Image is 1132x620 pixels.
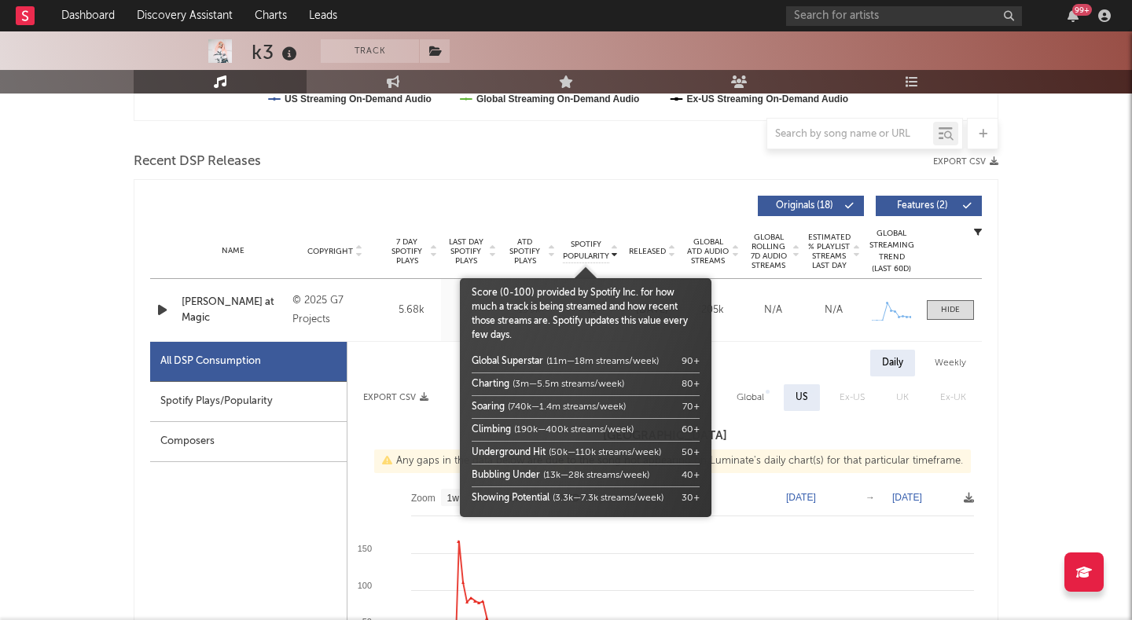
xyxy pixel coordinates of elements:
[134,152,261,171] span: Recent DSP Releases
[358,544,372,553] text: 150
[546,357,659,366] span: (11m—18m streams/week)
[447,493,460,504] text: 1w
[923,350,978,376] div: Weekly
[747,233,790,270] span: Global Rolling 7D Audio Streams
[472,471,540,480] span: Bubbling Under
[807,233,851,270] span: Estimated % Playlist Streams Last Day
[445,303,496,318] div: 717
[687,94,849,105] text: Ex-US Streaming On-Demand Audio
[160,352,261,371] div: All DSP Consumption
[866,492,875,503] text: →
[472,357,543,366] span: Global Superstar
[472,380,509,389] span: Charting
[513,380,624,389] span: (3m—5.5m streams/week)
[252,39,301,65] div: k3
[933,157,998,167] button: Export CSV
[543,471,649,480] span: (13k—28k streams/week)
[292,292,378,329] div: © 2025 G7 Projects
[796,388,808,407] div: US
[472,286,700,509] div: Score (0-100) provided by Spotify Inc. for how much a track is being streamed and how recent thos...
[682,468,700,482] div: 40 +
[363,393,428,402] button: Export CSV
[876,196,982,216] button: Features(2)
[786,6,1022,26] input: Search for artists
[786,492,816,503] text: [DATE]
[150,342,347,382] div: All DSP Consumption
[758,196,864,216] button: Originals(18)
[563,239,609,262] span: Spotify Popularity
[807,303,860,318] div: N/A
[472,448,546,457] span: Underground Hit
[476,94,640,105] text: Global Streaming On-Demand Audio
[374,449,971,473] div: Any gaps in the data below are due to the song not appearing on Luminate's daily chart(s) for tha...
[1068,9,1079,22] button: 99+
[472,493,549,503] span: Showing Potential
[682,423,700,437] div: 60 +
[150,382,347,422] div: Spotify Plays/Popularity
[358,581,372,590] text: 100
[472,402,505,412] span: Soaring
[182,295,285,325] a: [PERSON_NAME] at Magic
[682,446,700,460] div: 50 +
[386,237,428,266] span: 7 Day Spotify Plays
[307,247,353,256] span: Copyright
[868,228,915,275] div: Global Streaming Trend (Last 60D)
[886,201,958,211] span: Features ( 2 )
[686,303,739,318] div: 205k
[514,425,634,435] span: (190k—400k streams/week)
[767,128,933,141] input: Search by song name or URL
[553,493,663,503] span: (3.3k—7.3k streams/week)
[682,377,700,391] div: 80 +
[629,247,666,256] span: Released
[508,402,626,412] span: (740k—1.4m streams/week)
[386,303,437,318] div: 5.68k
[682,400,700,414] div: 70 +
[472,425,511,435] span: Climbing
[682,354,700,369] div: 90 +
[321,39,419,63] button: Track
[892,492,922,503] text: [DATE]
[445,237,487,266] span: Last Day Spotify Plays
[768,201,840,211] span: Originals ( 18 )
[182,245,285,257] div: Name
[150,422,347,462] div: Composers
[285,94,432,105] text: US Streaming On-Demand Audio
[411,493,436,504] text: Zoom
[1072,4,1092,16] div: 99 +
[870,350,915,376] div: Daily
[347,427,982,446] h3: [GEOGRAPHIC_DATA]
[686,237,730,266] span: Global ATD Audio Streams
[549,448,661,457] span: (50k—110k streams/week)
[504,237,546,266] span: ATD Spotify Plays
[747,303,799,318] div: N/A
[737,388,764,407] div: Global
[682,491,700,505] div: 30 +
